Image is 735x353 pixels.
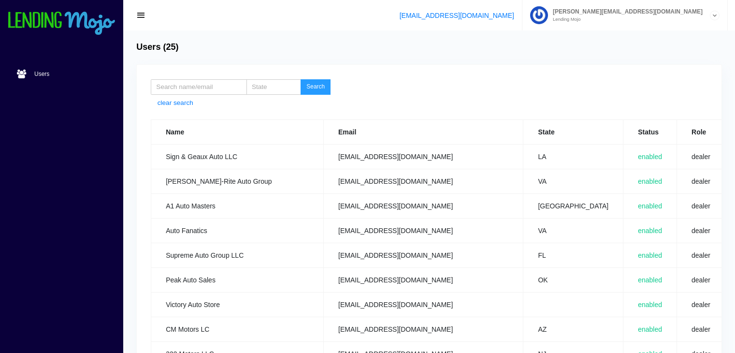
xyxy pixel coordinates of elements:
th: State [523,120,623,145]
td: dealer [677,219,725,243]
input: Search name/email [151,79,246,95]
td: VA [523,219,623,243]
input: State [246,79,301,95]
a: [EMAIL_ADDRESS][DOMAIN_NAME] [400,12,514,19]
td: [EMAIL_ADDRESS][DOMAIN_NAME] [324,194,523,219]
td: [EMAIL_ADDRESS][DOMAIN_NAME] [324,169,523,194]
td: dealer [677,145,725,169]
td: Victory Auto Store [151,293,324,317]
td: AZ [523,317,623,342]
td: [GEOGRAPHIC_DATA] [523,194,623,219]
th: Name [151,120,324,145]
span: enabled [638,202,662,210]
span: enabled [638,177,662,185]
span: [PERSON_NAME][EMAIL_ADDRESS][DOMAIN_NAME] [548,9,703,15]
td: Auto Fanatics [151,219,324,243]
th: Email [324,120,523,145]
span: Users [34,71,49,77]
td: [EMAIL_ADDRESS][DOMAIN_NAME] [324,219,523,243]
td: CM Motors LC [151,317,324,342]
td: [EMAIL_ADDRESS][DOMAIN_NAME] [324,293,523,317]
td: OK [523,268,623,293]
h4: Users (25) [136,42,178,53]
td: [PERSON_NAME]-Rite Auto Group [151,169,324,194]
span: enabled [638,153,662,161]
td: dealer [677,243,725,268]
td: FL [523,243,623,268]
th: Status [623,120,677,145]
small: Lending Mojo [548,17,703,22]
span: enabled [638,276,662,284]
td: [EMAIL_ADDRESS][DOMAIN_NAME] [324,268,523,293]
span: enabled [638,251,662,259]
img: Profile image [530,6,548,24]
td: [EMAIL_ADDRESS][DOMAIN_NAME] [324,243,523,268]
td: [EMAIL_ADDRESS][DOMAIN_NAME] [324,317,523,342]
button: Search [301,79,331,95]
td: LA [523,145,623,169]
td: [EMAIL_ADDRESS][DOMAIN_NAME] [324,145,523,169]
td: A1 Auto Masters [151,194,324,219]
td: dealer [677,293,725,317]
td: dealer [677,169,725,194]
td: dealer [677,194,725,219]
img: logo-small.png [7,12,116,36]
td: VA [523,169,623,194]
th: Role [677,120,725,145]
span: enabled [638,325,662,333]
td: dealer [677,268,725,293]
td: Peak Auto Sales [151,268,324,293]
span: enabled [638,301,662,309]
td: Supreme Auto Group LLC [151,243,324,268]
a: clear search [158,98,193,108]
td: Sign & Geaux Auto LLC [151,145,324,169]
span: enabled [638,227,662,235]
td: dealer [677,317,725,342]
